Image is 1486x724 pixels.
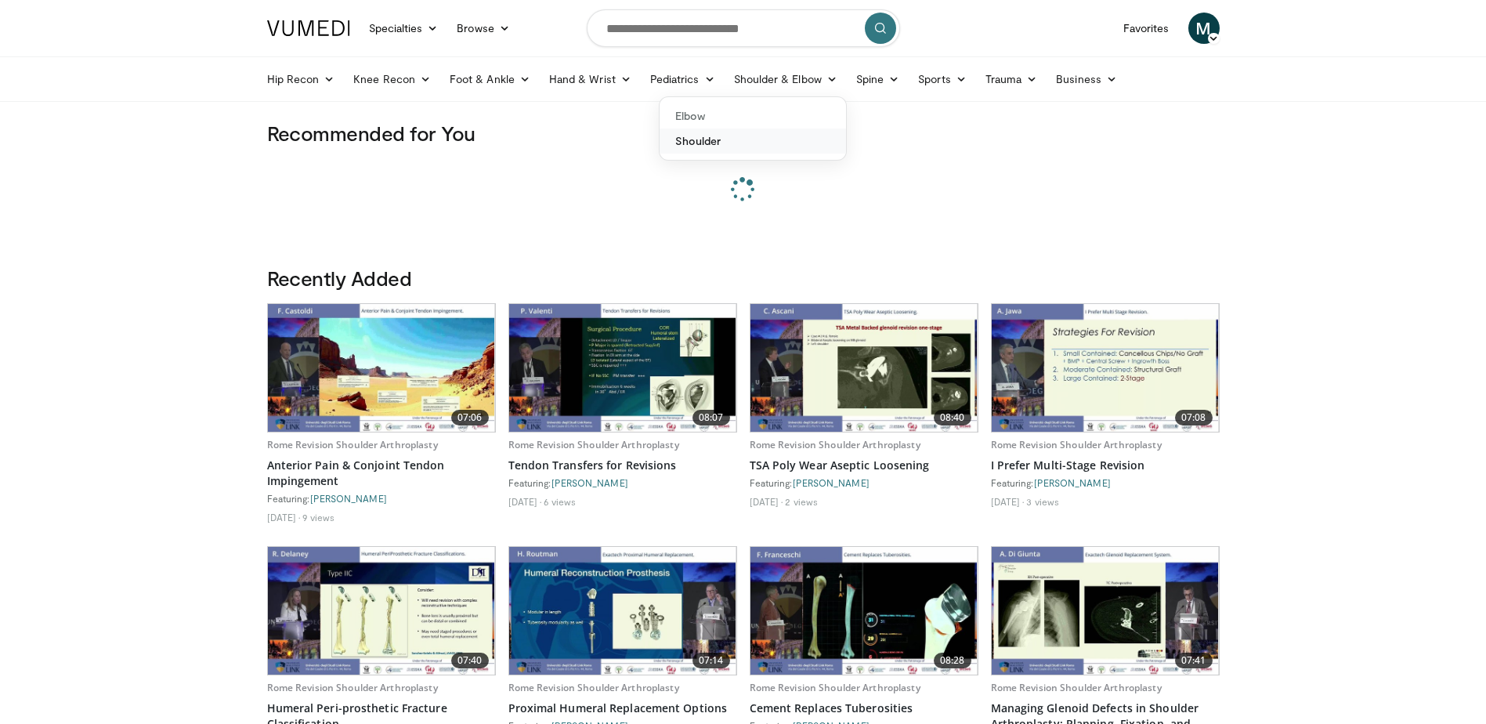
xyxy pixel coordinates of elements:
span: 07:08 [1175,410,1213,425]
a: 07:41 [992,547,1219,675]
span: 07:14 [692,653,730,668]
a: Knee Recon [344,63,440,95]
a: 07:06 [268,304,495,432]
span: 08:07 [692,410,730,425]
a: Rome Revision Shoulder Arthroplasty [508,681,679,694]
div: Featuring: [991,476,1220,489]
a: Pediatrics [641,63,725,95]
a: Foot & Ankle [440,63,540,95]
li: [DATE] [750,495,783,508]
a: [PERSON_NAME] [793,477,870,488]
a: Business [1047,63,1126,95]
span: 08:28 [934,653,971,668]
a: Tendon Transfers for Revisions [508,458,737,473]
li: [DATE] [267,511,301,523]
li: 3 views [1026,495,1059,508]
a: [PERSON_NAME] [1034,477,1111,488]
img: 8042dcb6-8246-440b-96e3-b3fdfd60ef0a.620x360_q85_upscale.jpg [750,547,978,675]
img: 8037028b-5014-4d38-9a8c-71d966c81743.620x360_q85_upscale.jpg [268,304,495,432]
img: b9682281-d191-4971-8e2c-52cd21f8feaa.620x360_q85_upscale.jpg [750,304,978,432]
a: Rome Revision Shoulder Arthroplasty [267,438,438,451]
a: Shoulder & Elbow [725,63,847,95]
a: I Prefer Multi-Stage Revision [991,458,1220,473]
span: 07:40 [451,653,489,668]
a: [PERSON_NAME] [310,493,387,504]
a: Rome Revision Shoulder Arthroplasty [991,681,1162,694]
a: Sports [909,63,976,95]
a: Anterior Pain & Conjoint Tendon Impingement [267,458,496,489]
a: Browse [447,13,519,44]
h3: Recently Added [267,266,1220,291]
a: Rome Revision Shoulder Arthroplasty [267,681,438,694]
a: Specialties [360,13,448,44]
a: 08:07 [509,304,736,432]
img: c89197b7-361e-43d5-a86e-0b48a5cfb5ba.620x360_q85_upscale.jpg [268,547,495,675]
a: Rome Revision Shoulder Arthroplasty [750,438,920,451]
a: Trauma [976,63,1047,95]
a: 08:28 [750,547,978,675]
a: [PERSON_NAME] [551,477,628,488]
span: 07:41 [1175,653,1213,668]
h3: Recommended for You [267,121,1220,146]
a: Hip Recon [258,63,345,95]
div: Featuring: [508,476,737,489]
a: Shoulder [660,129,846,154]
input: Search topics, interventions [587,9,900,47]
a: Proximal Humeral Replacement Options [508,700,737,716]
a: Spine [847,63,909,95]
a: Rome Revision Shoulder Arthroplasty [750,681,920,694]
li: [DATE] [508,495,542,508]
a: M [1188,13,1220,44]
a: Elbow [660,103,846,129]
a: Rome Revision Shoulder Arthroplasty [508,438,679,451]
a: TSA Poly Wear Aseptic Loosening [750,458,978,473]
img: VuMedi Logo [267,20,350,36]
a: 07:40 [268,547,495,675]
a: Favorites [1114,13,1179,44]
a: 07:08 [992,304,1219,432]
div: Featuring: [267,492,496,505]
a: Rome Revision Shoulder Arthroplasty [991,438,1162,451]
img: f121adf3-8f2a-432a-ab04-b981073a2ae5.620x360_q85_upscale.jpg [509,304,736,432]
a: Hand & Wrist [540,63,641,95]
a: Cement Replaces Tuberosities [750,700,978,716]
div: Featuring: [750,476,978,489]
li: [DATE] [991,495,1025,508]
img: a3fe917b-418f-4b37-ad2e-b0d12482d850.620x360_q85_upscale.jpg [992,304,1219,432]
a: 07:14 [509,547,736,675]
span: 07:06 [451,410,489,425]
li: 6 views [544,495,576,508]
img: 3d690308-9757-4d1f-b0cf-d2daa646b20c.620x360_q85_upscale.jpg [509,547,736,675]
li: 2 views [785,495,818,508]
a: 08:40 [750,304,978,432]
li: 9 views [302,511,334,523]
img: 20d82a31-24c1-4cf8-8505-f6583b54eaaf.620x360_q85_upscale.jpg [992,547,1219,675]
span: 08:40 [934,410,971,425]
